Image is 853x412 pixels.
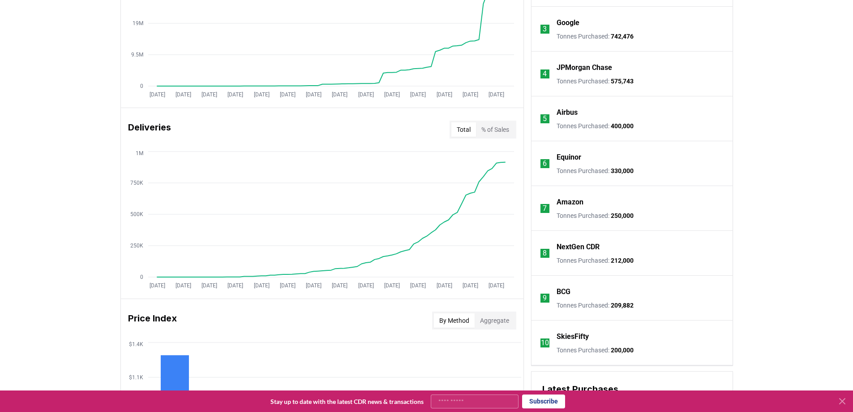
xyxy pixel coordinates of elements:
[557,346,634,355] p: Tonnes Purchased :
[130,243,143,249] tspan: 250K
[611,33,634,40] span: 742,476
[557,242,600,252] a: NextGen CDR
[140,274,143,280] tspan: 0
[149,282,165,289] tspan: [DATE]
[358,91,373,98] tspan: [DATE]
[384,91,399,98] tspan: [DATE]
[611,302,634,309] span: 209,882
[557,197,583,208] a: Amazon
[129,374,143,381] tspan: $1.1K
[557,77,634,86] p: Tonnes Purchased :
[149,91,165,98] tspan: [DATE]
[133,20,143,26] tspan: 19M
[557,121,634,130] p: Tonnes Purchased :
[557,107,578,118] a: Airbus
[130,211,143,217] tspan: 500K
[611,212,634,219] span: 250,000
[543,158,547,169] p: 6
[611,122,634,130] span: 400,000
[436,91,452,98] tspan: [DATE]
[475,313,514,328] button: Aggregate
[611,347,634,354] span: 200,000
[227,282,243,289] tspan: [DATE]
[543,248,547,259] p: 8
[557,152,581,163] a: Equinor
[434,313,475,328] button: By Method
[557,301,634,310] p: Tonnes Purchased :
[557,32,634,41] p: Tonnes Purchased :
[543,69,547,79] p: 4
[489,91,504,98] tspan: [DATE]
[128,312,177,330] h3: Price Index
[557,286,570,297] a: BCG
[332,282,347,289] tspan: [DATE]
[410,91,426,98] tspan: [DATE]
[557,17,579,28] a: Google
[451,122,476,137] button: Total
[543,293,547,304] p: 9
[557,62,612,73] a: JPMorgan Chase
[175,91,191,98] tspan: [DATE]
[175,282,191,289] tspan: [DATE]
[611,167,634,174] span: 330,000
[476,122,514,137] button: % of Sales
[332,91,347,98] tspan: [DATE]
[557,211,634,220] p: Tonnes Purchased :
[489,282,504,289] tspan: [DATE]
[410,282,426,289] tspan: [DATE]
[227,91,243,98] tspan: [DATE]
[279,282,295,289] tspan: [DATE]
[384,282,399,289] tspan: [DATE]
[611,78,634,85] span: 575,743
[201,282,217,289] tspan: [DATE]
[611,257,634,264] span: 212,000
[462,91,478,98] tspan: [DATE]
[358,282,373,289] tspan: [DATE]
[557,166,634,175] p: Tonnes Purchased :
[542,382,722,396] h3: Latest Purchases
[462,282,478,289] tspan: [DATE]
[140,83,143,89] tspan: 0
[129,341,143,347] tspan: $1.4K
[128,121,171,139] h3: Deliveries
[543,113,547,124] p: 5
[130,180,143,186] tspan: 750K
[557,331,589,342] a: SkiesFifty
[201,91,217,98] tspan: [DATE]
[557,256,634,265] p: Tonnes Purchased :
[136,150,143,156] tspan: 1M
[279,91,295,98] tspan: [DATE]
[543,203,547,214] p: 7
[253,91,269,98] tspan: [DATE]
[541,338,549,348] p: 10
[306,282,321,289] tspan: [DATE]
[306,91,321,98] tspan: [DATE]
[253,282,269,289] tspan: [DATE]
[436,282,452,289] tspan: [DATE]
[131,52,143,58] tspan: 9.5M
[543,24,547,35] p: 3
